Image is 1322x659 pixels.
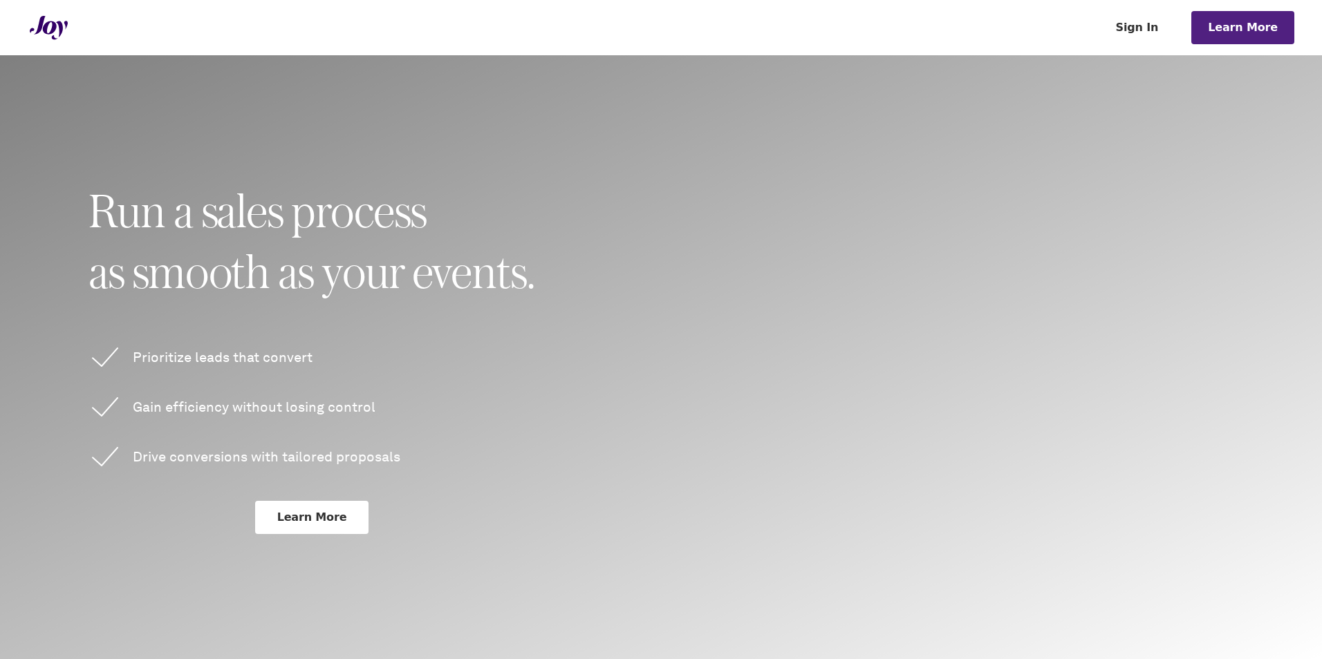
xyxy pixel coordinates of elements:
[89,440,400,473] li: Drive conversions with tailored proposals
[1099,11,1175,44] a: Sign In
[89,390,400,423] li: Gain efficiency without losing control
[255,501,369,534] a: Learn More
[1191,11,1294,44] a: Learn More
[89,341,400,374] li: Prioritize leads that convert
[89,180,535,302] h2: Run a sales process as smooth as your events.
